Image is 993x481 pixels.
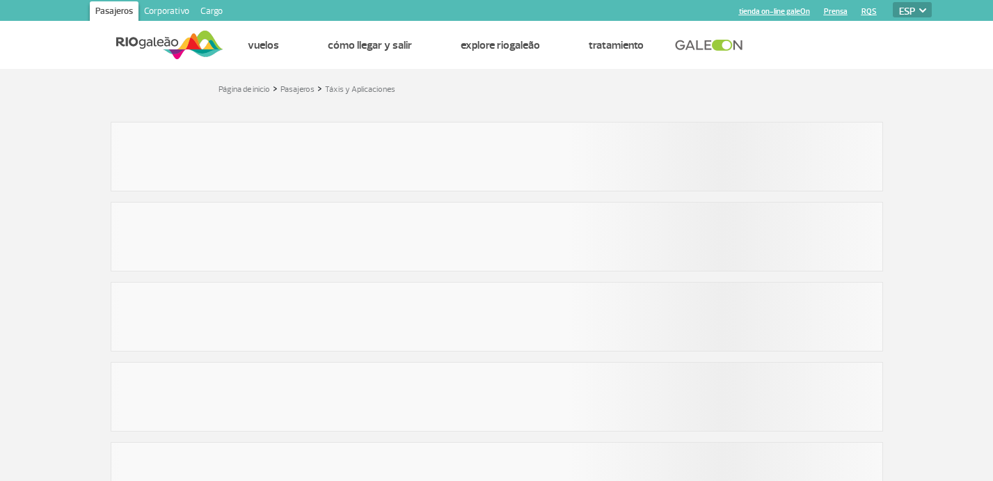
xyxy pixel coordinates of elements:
[219,84,270,95] a: Página de inicio
[273,80,278,96] a: >
[589,38,644,52] a: Tratamiento
[317,80,322,96] a: >
[861,7,877,16] a: RQS
[280,84,315,95] a: Pasajeros
[90,1,138,24] a: Pasajeros
[739,7,810,16] a: tienda on-line galeOn
[824,7,848,16] a: Prensa
[138,1,195,24] a: Corporativo
[328,38,412,52] a: Cómo llegar y salir
[461,38,540,52] a: Explore RIOgaleão
[325,84,395,95] a: Táxis y Aplicaciones
[248,38,279,52] a: Vuelos
[195,1,228,24] a: Cargo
